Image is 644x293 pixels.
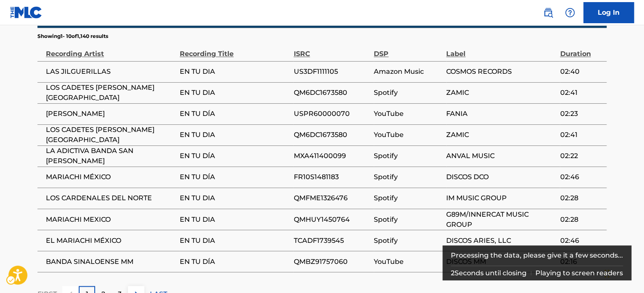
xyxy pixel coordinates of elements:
span: EN TU DIA [180,235,289,245]
div: ISRC [293,40,370,59]
span: ANVAL MUSIC [446,151,556,161]
span: Spotify [374,172,442,182]
span: YouTube [374,109,442,119]
span: EN TU DÍA [180,172,289,182]
span: Spotify [374,235,442,245]
span: Spotify [374,214,442,224]
img: MLC Logo [10,6,43,19]
span: 02:23 [560,109,602,119]
span: USPR60000070 [293,109,370,119]
span: EN TU DIA [180,214,289,224]
span: Spotify [374,88,442,98]
span: 02:41 [560,130,602,140]
div: Recording Title [180,40,289,59]
span: QMHUY1450764 [293,214,370,224]
span: LA ADICTIVA BANDA SAN [PERSON_NAME] [46,146,176,166]
div: DSP [374,40,442,59]
span: LOS CARDENALES DEL NORTE [46,193,176,203]
span: EN TU DÍA [180,109,289,119]
span: COSMOS RECORDS [446,67,556,77]
div: Duration [560,40,602,59]
span: YouTube [374,256,442,266]
span: TCADF1739545 [293,235,370,245]
span: G89M/INNERCAT MUSIC GROUP [446,209,556,229]
a: Log In [583,2,634,23]
span: 02:28 [560,193,602,203]
span: 02:28 [560,214,602,224]
span: DISCOS DCO [446,172,556,182]
span: QM6DC1673580 [293,130,370,140]
span: EN TU DIA [180,88,289,98]
img: search [543,8,553,18]
span: LAS JILGUERILLAS [46,67,176,77]
span: 02:22 [560,151,602,161]
span: EN TU DIA [180,67,289,77]
span: LOS CADETES [PERSON_NAME][GEOGRAPHIC_DATA] [46,125,176,145]
span: YouTube [374,130,442,140]
span: QMFME1326476 [293,193,370,203]
div: Processing the data, please give it a few seconds... [451,245,623,266]
span: MARIACHI MÉXICO [46,172,176,182]
span: MARIACHI MEXICO [46,214,176,224]
div: Label [446,40,556,59]
span: 02:41 [560,88,602,98]
span: 02:46 [560,172,602,182]
span: IM MUSIC GROUP [446,193,556,203]
span: 2 [451,269,455,277]
span: MXA411400099 [293,151,370,161]
span: QM6DC1673580 [293,88,370,98]
span: BANDA SINALOENSE MM [46,256,176,266]
span: EN TU DIA [180,193,289,203]
span: EN TU DÍA [180,151,289,161]
span: FR10S1481183 [293,172,370,182]
span: US3DF1111105 [293,67,370,77]
span: Spotify [374,193,442,203]
span: Amazon Music [374,67,442,77]
span: 02:46 [560,235,602,245]
span: QMBZ91757060 [293,256,370,266]
span: [PERSON_NAME] [46,109,176,119]
span: ZAMIC [446,88,556,98]
span: 02:40 [560,67,602,77]
div: Recording Artist [46,40,176,59]
span: EN TU DIA [180,130,289,140]
span: DISCOS ARIES, LLC [446,235,556,245]
span: EL MARIACHI MÉXICO [46,235,176,245]
span: Spotify [374,151,442,161]
span: ZAMIC [446,130,556,140]
span: LOS CADETES [PERSON_NAME][GEOGRAPHIC_DATA] [46,83,176,103]
img: help [565,8,575,18]
span: FANIA [446,109,556,119]
p: Showing 1 - 10 of 1,140 results [37,32,108,40]
span: EN TU DÍA [180,256,289,266]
